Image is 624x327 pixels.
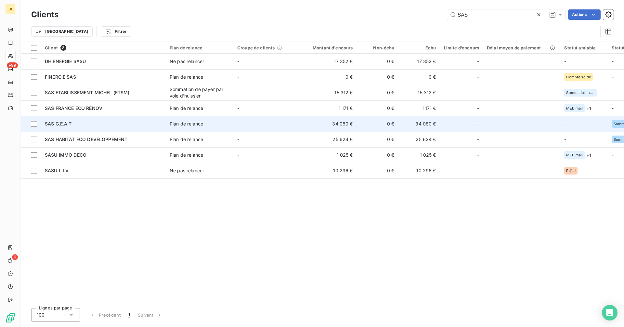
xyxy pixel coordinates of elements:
span: - [564,137,566,142]
span: Sommation huissier (uniquement) [566,91,595,95]
div: Ne pas relancer [170,58,204,65]
span: SASU L.I.V [45,168,69,173]
td: 0 € [357,54,398,69]
td: 0 € [301,69,357,85]
td: 34 080 € [398,116,440,132]
span: - [477,89,479,96]
span: - [477,105,479,111]
td: 15 312 € [301,85,357,100]
span: MED mail [566,153,583,157]
td: 25 624 € [398,132,440,147]
span: - [477,152,479,158]
span: FINERGIE SAS [45,74,76,80]
td: 25 624 € [301,132,357,147]
div: Plan de relance [170,45,229,50]
div: Sommation de payer par voie d'huissier [170,86,229,99]
span: SASU IMMO DECO [45,152,86,158]
span: - [612,105,614,111]
div: Échu [402,45,436,50]
span: - [612,168,614,173]
td: 1 171 € [301,100,357,116]
td: 1 025 € [398,147,440,163]
span: 100 [37,312,45,318]
span: - [477,58,479,65]
button: Précédent [85,308,124,322]
span: - [477,74,479,80]
td: 15 312 € [398,85,440,100]
div: Plan de relance [170,74,203,80]
span: Compte soldé [566,75,591,79]
span: - [237,121,239,126]
td: 0 € [357,132,398,147]
span: - [237,152,239,158]
span: SAS ETABLISSEMENT MICHEL (ETSM) [45,90,130,95]
span: - [237,74,239,80]
span: - [237,105,239,111]
div: Montant d'encours [305,45,353,50]
span: - [564,59,566,64]
td: 10 296 € [398,163,440,178]
input: Rechercher [447,9,545,20]
td: 0 € [357,116,398,132]
td: 0 € [357,147,398,163]
span: DH ENERGIE SASU [45,59,86,64]
td: 0 € [357,69,398,85]
span: - [237,168,239,173]
div: Plan de relance [170,152,203,158]
span: - [477,121,479,127]
div: Plan de relance [170,105,203,111]
div: DI [5,4,16,14]
span: +99 [7,62,18,68]
div: Ne pas relancer [170,167,204,174]
button: [GEOGRAPHIC_DATA] [31,26,93,37]
div: Statut amiable [564,45,604,50]
span: - [477,167,479,174]
span: + 1 [586,152,591,159]
span: SAS G.E.A.T [45,121,72,126]
span: RJ/LJ [566,169,576,173]
div: Open Intercom Messenger [602,305,617,320]
button: Actions [568,9,601,20]
button: 1 [124,308,134,322]
span: - [612,59,614,64]
span: 8 [60,45,66,51]
td: 34 080 € [301,116,357,132]
div: Plan de relance [170,121,203,127]
div: Non-échu [361,45,395,50]
td: 17 352 € [398,54,440,69]
td: 17 352 € [301,54,357,69]
span: - [564,121,566,126]
span: + 1 [586,105,591,112]
span: MED mail [566,106,583,110]
td: 10 296 € [301,163,357,178]
div: Délai moyen de paiement [487,45,556,50]
span: SAS HABITAT ECO DEVELOPPEMENT [45,137,127,142]
td: 0 € [357,85,398,100]
span: - [612,74,614,80]
h3: Clients [31,9,58,20]
span: 1 [128,312,130,318]
td: 0 € [357,100,398,116]
div: Limite d’encours [444,45,479,50]
span: - [237,90,239,95]
span: - [612,90,614,95]
span: Client [45,45,58,50]
span: Groupe de clients [237,45,275,50]
td: 1 025 € [301,147,357,163]
td: 1 171 € [398,100,440,116]
span: SAS FRANCE ECO RENOV [45,105,102,111]
span: - [612,152,614,158]
td: 0 € [357,163,398,178]
div: Plan de relance [170,136,203,143]
span: - [237,59,239,64]
button: Suivant [134,308,167,322]
td: 0 € [398,69,440,85]
span: - [477,136,479,143]
button: Filtrer [101,26,131,37]
span: - [237,137,239,142]
span: 6 [12,254,18,260]
img: Logo LeanPay [5,313,16,323]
